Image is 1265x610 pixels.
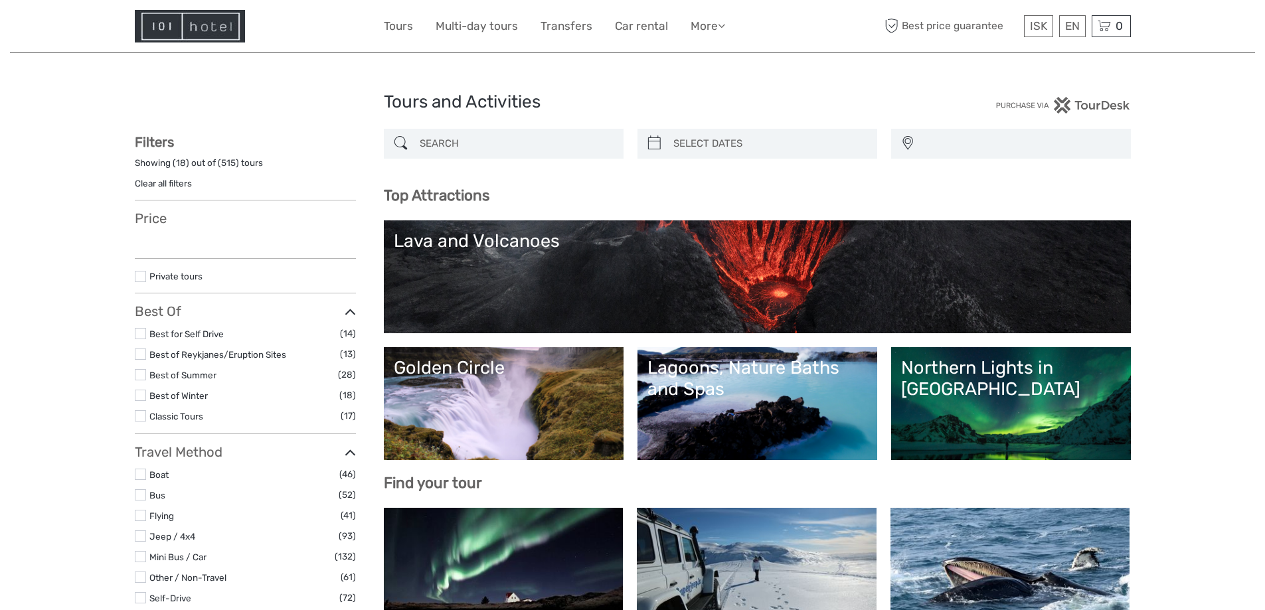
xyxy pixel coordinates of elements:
a: Best of Summer [149,370,216,380]
div: Lava and Volcanoes [394,230,1121,252]
a: Mini Bus / Car [149,552,207,562]
span: (93) [339,528,356,544]
h3: Best Of [135,303,356,319]
span: (28) [338,367,356,382]
span: (41) [341,508,356,523]
span: (52) [339,487,356,502]
a: Lava and Volcanoes [394,230,1121,323]
a: Best of Reykjanes/Eruption Sites [149,349,286,360]
div: Showing ( ) out of ( ) tours [135,157,356,177]
a: Bus [149,490,165,500]
a: Boat [149,469,169,480]
a: Golden Circle [394,357,614,450]
a: Clear all filters [135,178,192,189]
b: Top Attractions [384,187,489,204]
img: PurchaseViaTourDesk.png [995,97,1130,114]
b: Find your tour [384,474,482,492]
span: Best price guarantee [882,15,1021,37]
div: Lagoons, Nature Baths and Spas [647,357,867,400]
span: (72) [339,590,356,605]
span: ISK [1030,19,1047,33]
a: Private tours [149,271,203,281]
h1: Tours and Activities [384,92,882,113]
a: Other / Non-Travel [149,572,226,583]
a: Self-Drive [149,593,191,603]
span: 0 [1114,19,1125,33]
a: Classic Tours [149,411,203,421]
a: Best for Self Drive [149,329,224,339]
a: Best of Winter [149,390,208,401]
label: 18 [176,157,186,169]
a: Tours [384,17,413,36]
a: Lagoons, Nature Baths and Spas [647,357,867,450]
input: SEARCH [414,132,617,155]
h3: Price [135,210,356,226]
a: Car rental [615,17,668,36]
h3: Travel Method [135,444,356,460]
label: 515 [221,157,236,169]
a: Northern Lights in [GEOGRAPHIC_DATA] [901,357,1121,450]
strong: Filters [135,134,174,150]
div: Golden Circle [394,357,614,378]
div: EN [1059,15,1086,37]
a: Flying [149,510,174,521]
a: Multi-day tours [436,17,518,36]
div: Northern Lights in [GEOGRAPHIC_DATA] [901,357,1121,400]
span: (46) [339,467,356,482]
span: (14) [340,326,356,341]
span: (18) [339,388,356,403]
span: (13) [340,346,356,362]
a: Jeep / 4x4 [149,531,195,542]
a: More [691,17,725,36]
span: (132) [335,549,356,564]
span: (61) [341,570,356,585]
span: (17) [341,408,356,423]
a: Transfers [541,17,592,36]
img: Hotel Information [135,10,245,42]
input: SELECT DATES [668,132,871,155]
